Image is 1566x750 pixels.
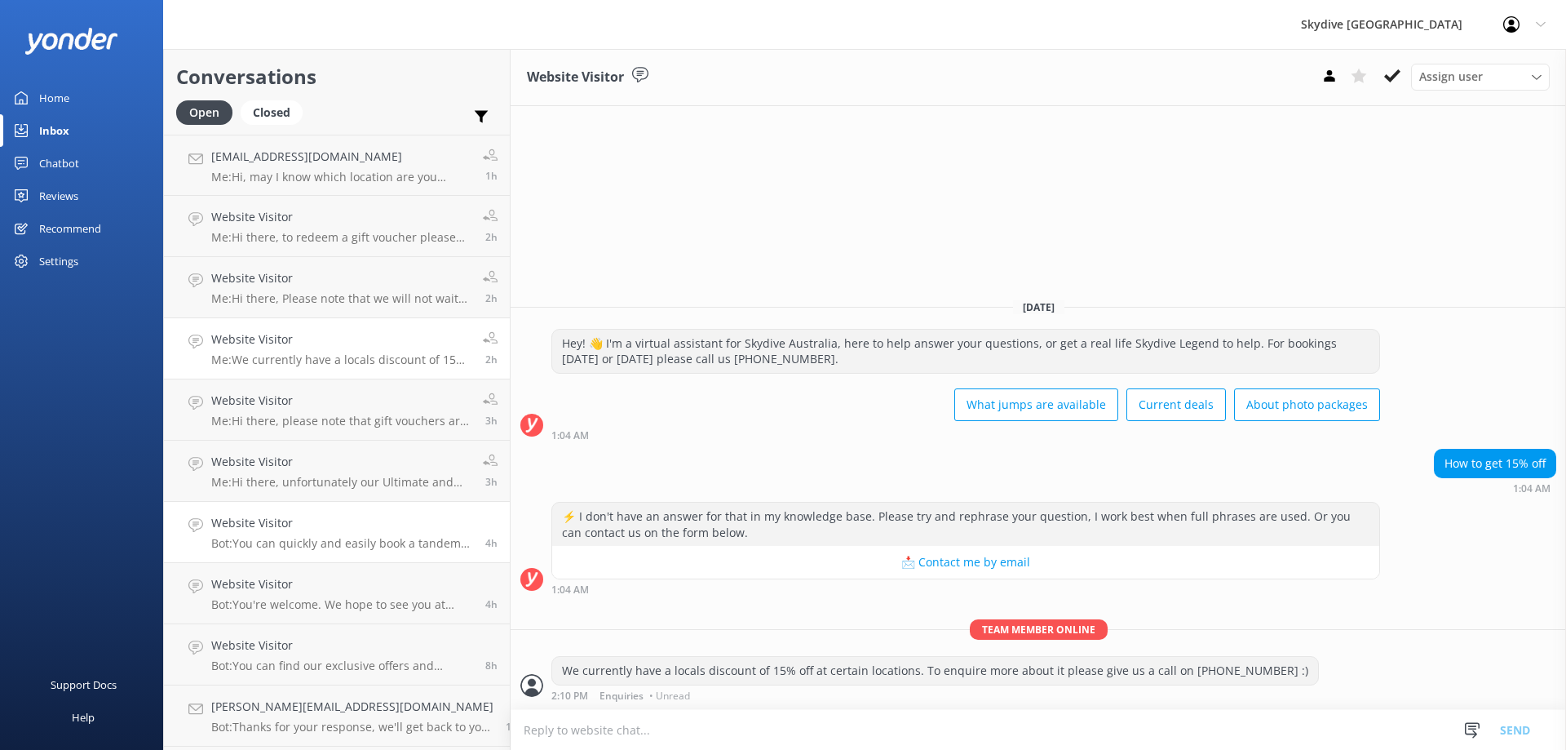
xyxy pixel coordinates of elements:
a: [EMAIL_ADDRESS][DOMAIN_NAME]Me:Hi, may I know which location are you looking for?1h [164,135,510,196]
p: Bot: You can quickly and easily book a tandem skydive online, you can see live availability and s... [211,536,473,551]
div: Closed [241,100,303,125]
strong: 1:04 AM [1513,484,1551,494]
h4: [EMAIL_ADDRESS][DOMAIN_NAME] [211,148,471,166]
p: Me: Hi there, unfortunately our Ultimate and dedicated packages are not available in [GEOGRAPHIC_... [211,475,471,490]
div: Support Docs [51,668,117,701]
h4: Website Visitor [211,637,473,655]
span: Sep 07 2025 05:24am (UTC +10:00) Australia/Brisbane [506,720,524,734]
h4: [PERSON_NAME][EMAIL_ADDRESS][DOMAIN_NAME] [211,698,493,716]
div: Sep 07 2025 01:04am (UTC +10:00) Australia/Brisbane [1434,482,1556,494]
span: Team member online [970,619,1108,640]
a: Website VisitorMe:Hi there, to redeem a gift voucher please call our team on [PHONE_NUMBER] :)2h [164,196,510,257]
h2: Conversations [176,61,498,92]
a: Open [176,103,241,121]
a: Website VisitorMe:Hi there, Please note that we will not wait for you if you are late as the team... [164,257,510,318]
p: Me: Hi, may I know which location are you looking for? [211,170,471,184]
div: Sep 07 2025 01:04am (UTC +10:00) Australia/Brisbane [551,429,1380,441]
span: [DATE] [1013,300,1064,314]
span: Sep 07 2025 08:08am (UTC +10:00) Australia/Brisbane [485,659,498,672]
a: [PERSON_NAME][EMAIL_ADDRESS][DOMAIN_NAME]Bot:Thanks for your response, we'll get back to you as s... [164,686,510,747]
div: Settings [39,245,78,277]
strong: 1:04 AM [551,585,589,595]
div: Reviews [39,180,78,212]
span: Sep 07 2025 01:11pm (UTC +10:00) Australia/Brisbane [485,414,498,428]
a: Website VisitorMe:Hi there, unfortunately our Ultimate and dedicated packages are not available i... [164,441,510,502]
h4: Website Visitor [211,269,471,287]
div: Home [39,82,69,114]
span: Sep 07 2025 02:16pm (UTC +10:00) Australia/Brisbane [485,230,498,244]
img: yonder-white-logo.png [24,28,118,55]
a: Website VisitorBot:You can find our exclusive offers and current deals by visiting our specials p... [164,624,510,686]
p: Bot: Thanks for your response, we'll get back to you as soon as we can during opening hours. [211,720,493,734]
span: Assign user [1419,68,1483,86]
p: Bot: You're welcome. We hope to see you at [GEOGRAPHIC_DATA] [GEOGRAPHIC_DATA] soon! [211,597,473,612]
div: Sep 07 2025 02:10pm (UTC +10:00) Australia/Brisbane [551,690,1319,701]
span: Sep 07 2025 02:10pm (UTC +10:00) Australia/Brisbane [485,353,498,366]
div: Inbox [39,114,69,147]
div: Open [176,100,232,125]
div: Hey! 👋 I'm a virtual assistant for Skydive Australia, here to help answer your questions, or get ... [552,330,1379,373]
span: Sep 07 2025 04:18pm (UTC +10:00) Australia/Brisbane [485,169,498,183]
h4: Website Visitor [211,514,473,532]
span: • Unread [649,691,690,701]
button: What jumps are available [954,388,1118,421]
div: Chatbot [39,147,79,180]
h4: Website Visitor [211,453,471,471]
a: Website VisitorBot:You can quickly and easily book a tandem skydive online, you can see live avai... [164,502,510,563]
span: Sep 07 2025 02:11pm (UTC +10:00) Australia/Brisbane [485,291,498,305]
div: Sep 07 2025 01:04am (UTC +10:00) Australia/Brisbane [551,584,1380,595]
button: 📩 Contact me by email [552,546,1379,579]
span: Sep 07 2025 01:10pm (UTC +10:00) Australia/Brisbane [485,475,498,489]
h4: Website Visitor [211,331,471,348]
p: Me: Hi there, to redeem a gift voucher please call our team on [PHONE_NUMBER] :) [211,230,471,245]
span: Enquiries [599,691,644,701]
a: Website VisitorMe:We currently have a locals discount of 15% off at certain locations. To enquire... [164,318,510,379]
div: Help [72,701,95,734]
div: Recommend [39,212,101,245]
p: Me: Hi there, please note that gift vouchers are none refundable but can be transferred to anothe... [211,414,471,428]
button: Current deals [1126,388,1226,421]
a: Closed [241,103,311,121]
a: Website VisitorMe:Hi there, please note that gift vouchers are none refundable but can be transfe... [164,379,510,441]
strong: 2:10 PM [551,691,588,701]
h4: Website Visitor [211,575,473,593]
a: Website VisitorBot:You're welcome. We hope to see you at [GEOGRAPHIC_DATA] [GEOGRAPHIC_DATA] soon!4h [164,563,510,624]
div: Assign User [1411,64,1550,90]
span: Sep 07 2025 12:12pm (UTC +10:00) Australia/Brisbane [485,597,498,611]
span: Sep 07 2025 12:13pm (UTC +10:00) Australia/Brisbane [485,536,498,550]
h3: Website Visitor [527,67,624,88]
p: Me: We currently have a locals discount of 15% off at certain locations. To enquire more about it... [211,353,471,367]
div: How to get 15% off [1435,450,1555,477]
div: ⚡ I don't have an answer for that in my knowledge base. Please try and rephrase your question, I ... [552,503,1379,546]
p: Me: Hi there, Please note that we will not wait for you if you are late as the team are on tight ... [211,291,471,306]
h4: Website Visitor [211,208,471,226]
button: About photo packages [1234,388,1380,421]
h4: Website Visitor [211,392,471,410]
p: Bot: You can find our exclusive offers and current deals by visiting our specials page at [URL][D... [211,659,473,673]
div: We currently have a locals discount of 15% off at certain locations. To enquire more about it ple... [552,657,1318,685]
strong: 1:04 AM [551,431,589,441]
